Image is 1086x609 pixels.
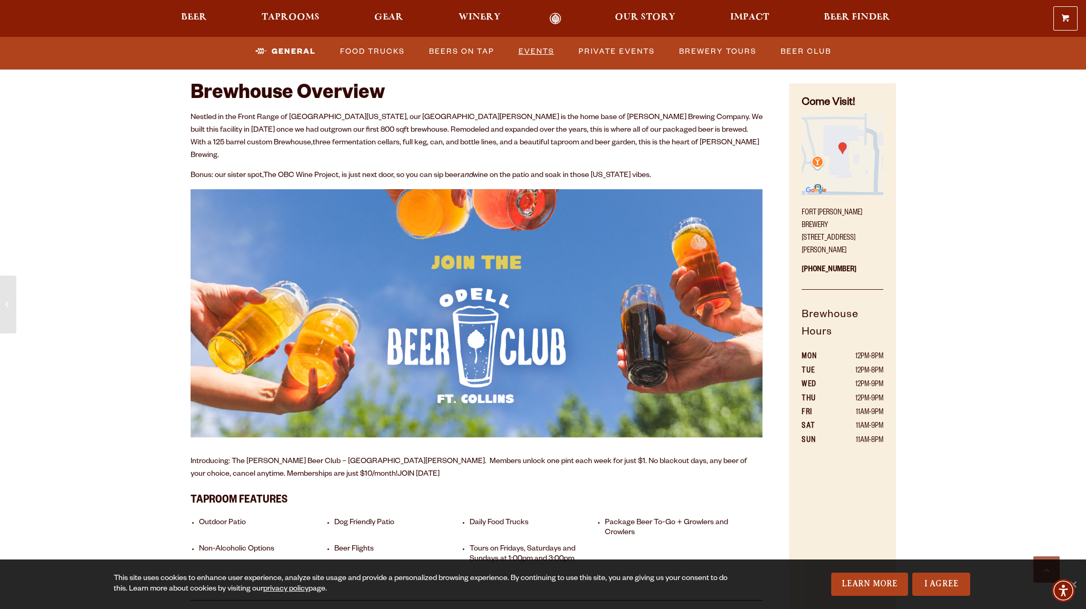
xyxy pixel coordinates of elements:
[831,392,883,406] td: 12PM-9PM
[802,201,883,258] p: Fort [PERSON_NAME] Brewery [STREET_ADDRESS][PERSON_NAME]
[470,545,600,565] li: Tours on Fridays, Saturdays and Sundays at 1:00pm and 3:00pm
[824,13,890,22] span: Beer Finder
[334,545,464,565] li: Beer Flights
[336,40,409,64] a: Food Trucks
[831,434,883,448] td: 11AM-8PM
[334,518,464,538] li: Dog Friendly Patio
[262,13,320,22] span: Taprooms
[817,13,897,25] a: Beer Finder
[470,518,600,538] li: Daily Food Trucks
[255,13,326,25] a: Taprooms
[374,13,403,22] span: Gear
[536,13,575,25] a: Odell Home
[425,40,499,64] a: Beers on Tap
[831,406,883,420] td: 11AM-9PM
[802,365,831,378] th: TUE
[459,13,501,22] span: Winery
[605,518,735,538] li: Package Beer To-Go + Growlers and Crowlers
[802,258,883,290] p: [PHONE_NUMBER]
[723,13,776,25] a: Impact
[191,112,763,162] p: Nestled in the Front Range of [GEOGRAPHIC_DATA][US_STATE], our [GEOGRAPHIC_DATA][PERSON_NAME] is ...
[675,40,761,64] a: Brewery Tours
[460,172,473,180] em: and
[802,96,883,111] h4: Come Visit!
[397,470,440,479] a: JOIN [DATE]
[802,307,883,351] h5: Brewhouse Hours
[191,83,763,106] h2: Brewhouse Overview
[831,420,883,434] td: 11AM-9PM
[615,13,675,22] span: Our Story
[1033,556,1060,583] a: Scroll to top
[608,13,682,25] a: Our Story
[802,434,831,448] th: SUN
[114,574,734,595] div: This site uses cookies to enhance user experience, analyze site usage and provide a personalized ...
[174,13,214,25] a: Beer
[802,190,883,198] a: Find on Google Maps (opens in a new window)
[776,40,835,64] a: Beer Club
[191,456,763,481] p: Introducing: The [PERSON_NAME] Beer Club – [GEOGRAPHIC_DATA][PERSON_NAME]. Members unlock one pin...
[199,545,329,565] li: Non-Alcoholic Options
[831,350,883,364] td: 12PM-8PM
[1052,579,1075,602] div: Accessibility Menu
[191,139,759,160] span: three fermentation cellars, full keg, can, and bottle lines, and a beautiful taproom and beer gar...
[802,392,831,406] th: THU
[802,113,883,194] img: Small thumbnail of location on map
[831,365,883,378] td: 12PM-8PM
[181,13,207,22] span: Beer
[831,573,909,596] a: Learn More
[452,13,507,25] a: Winery
[191,170,763,182] p: Bonus: our sister spot, , is just next door, so you can sip beer wine on the patio and soak in th...
[514,40,559,64] a: Events
[912,573,970,596] a: I Agree
[263,585,308,594] a: privacy policy
[199,518,329,538] li: Outdoor Patio
[263,172,338,180] a: The OBC Wine Project
[831,378,883,392] td: 12PM-9PM
[251,40,320,64] a: General
[802,350,831,364] th: MON
[367,13,410,25] a: Gear
[574,40,659,64] a: Private Events
[191,488,763,510] h3: Taproom Features
[802,420,831,434] th: SAT
[802,378,831,392] th: WED
[730,13,769,22] span: Impact
[802,406,831,420] th: FRI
